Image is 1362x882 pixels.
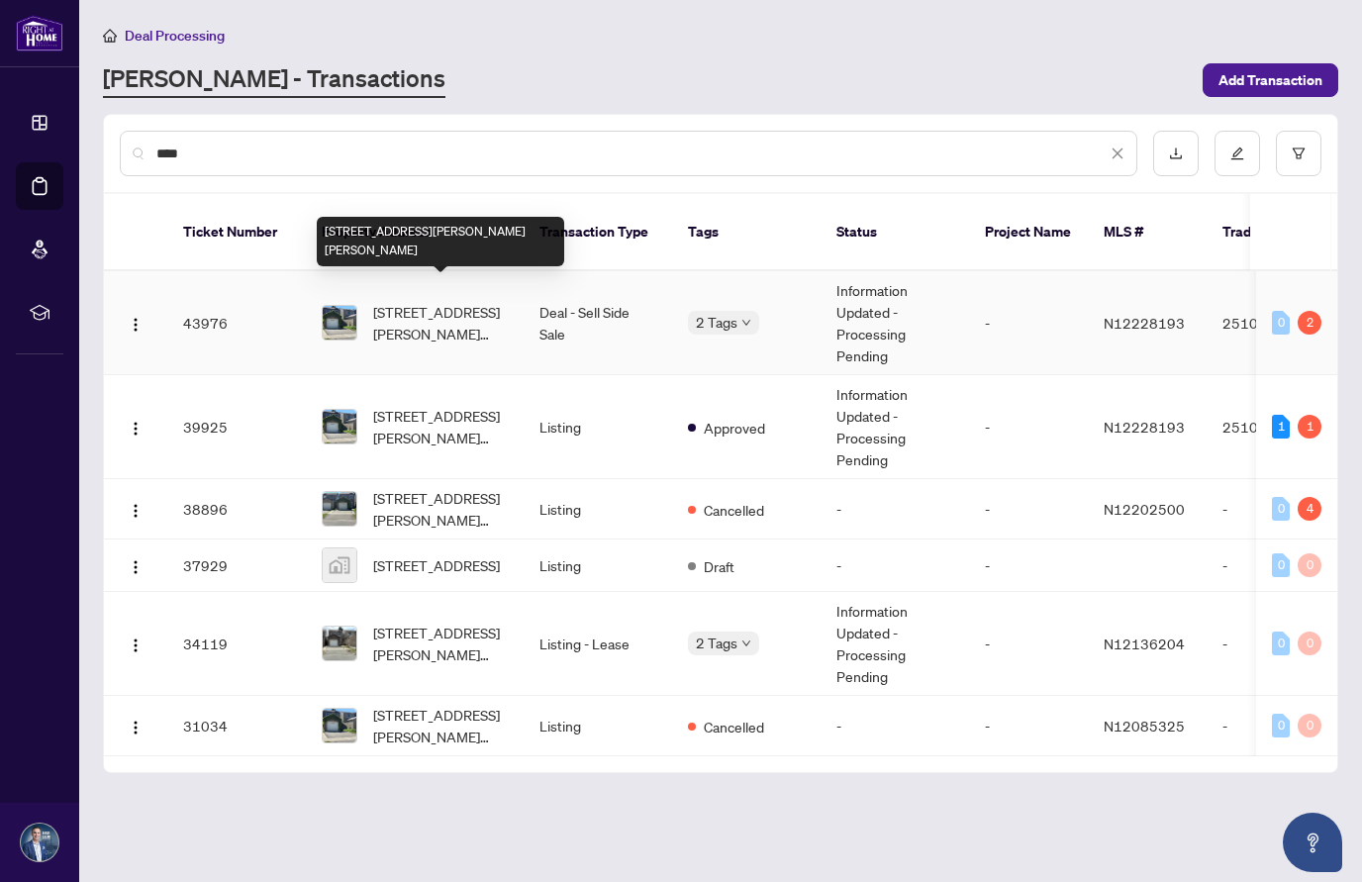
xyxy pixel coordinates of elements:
[323,410,356,443] img: thumbnail-img
[1203,63,1338,97] button: Add Transaction
[524,194,672,271] th: Transaction Type
[128,421,144,437] img: Logo
[128,503,144,519] img: Logo
[1298,311,1321,335] div: 2
[1104,717,1185,735] span: N12085325
[741,638,751,648] span: down
[1298,415,1321,439] div: 1
[1207,696,1345,756] td: -
[1207,539,1345,592] td: -
[1298,497,1321,521] div: 4
[524,539,672,592] td: Listing
[1207,479,1345,539] td: -
[969,592,1088,696] td: -
[1215,131,1260,176] button: edit
[167,592,306,696] td: 34119
[524,592,672,696] td: Listing - Lease
[120,411,151,442] button: Logo
[1104,314,1185,332] span: N12228193
[821,696,969,756] td: -
[704,716,764,737] span: Cancelled
[1230,147,1244,160] span: edit
[1104,418,1185,436] span: N12228193
[128,317,144,333] img: Logo
[120,628,151,659] button: Logo
[524,271,672,375] td: Deal - Sell Side Sale
[1104,500,1185,518] span: N12202500
[1207,592,1345,696] td: -
[1298,632,1321,655] div: 0
[1272,311,1290,335] div: 0
[741,318,751,328] span: down
[1276,131,1321,176] button: filter
[1272,553,1290,577] div: 0
[120,549,151,581] button: Logo
[306,194,524,271] th: Property Address
[373,301,508,344] span: [STREET_ADDRESS][PERSON_NAME][PERSON_NAME]
[821,592,969,696] td: Information Updated - Processing Pending
[1088,194,1207,271] th: MLS #
[373,622,508,665] span: [STREET_ADDRESS][PERSON_NAME][PERSON_NAME]
[373,704,508,747] span: [STREET_ADDRESS][PERSON_NAME][PERSON_NAME]
[524,479,672,539] td: Listing
[167,271,306,375] td: 43976
[21,824,58,861] img: Profile Icon
[969,539,1088,592] td: -
[1298,714,1321,737] div: 0
[1292,147,1306,160] span: filter
[128,637,144,653] img: Logo
[1207,194,1345,271] th: Trade Number
[524,696,672,756] td: Listing
[1207,271,1345,375] td: 2510502
[128,720,144,735] img: Logo
[167,479,306,539] td: 38896
[821,194,969,271] th: Status
[821,271,969,375] td: Information Updated - Processing Pending
[1272,415,1290,439] div: 1
[821,375,969,479] td: Information Updated - Processing Pending
[167,539,306,592] td: 37929
[323,306,356,340] img: thumbnail-img
[373,554,500,576] span: [STREET_ADDRESS]
[1272,714,1290,737] div: 0
[128,559,144,575] img: Logo
[969,271,1088,375] td: -
[373,405,508,448] span: [STREET_ADDRESS][PERSON_NAME][PERSON_NAME]
[323,492,356,526] img: thumbnail-img
[167,696,306,756] td: 31034
[1272,632,1290,655] div: 0
[1298,553,1321,577] div: 0
[821,479,969,539] td: -
[1153,131,1199,176] button: download
[373,487,508,531] span: [STREET_ADDRESS][PERSON_NAME][PERSON_NAME]
[323,709,356,742] img: thumbnail-img
[120,710,151,741] button: Logo
[1169,147,1183,160] span: download
[969,194,1088,271] th: Project Name
[167,194,306,271] th: Ticket Number
[969,479,1088,539] td: -
[323,548,356,582] img: thumbnail-img
[696,632,737,654] span: 2 Tags
[1207,375,1345,479] td: 2510502
[696,311,737,334] span: 2 Tags
[103,62,445,98] a: [PERSON_NAME] - Transactions
[323,627,356,660] img: thumbnail-img
[16,15,63,51] img: logo
[969,696,1088,756] td: -
[103,29,117,43] span: home
[1218,64,1322,96] span: Add Transaction
[672,194,821,271] th: Tags
[704,499,764,521] span: Cancelled
[167,375,306,479] td: 39925
[1272,497,1290,521] div: 0
[1283,813,1342,872] button: Open asap
[120,493,151,525] button: Logo
[1111,147,1124,160] span: close
[1104,635,1185,652] span: N12136204
[524,375,672,479] td: Listing
[125,27,225,45] span: Deal Processing
[317,217,564,266] div: [STREET_ADDRESS][PERSON_NAME][PERSON_NAME]
[704,417,765,439] span: Approved
[969,375,1088,479] td: -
